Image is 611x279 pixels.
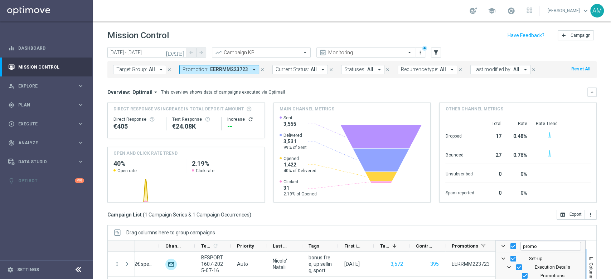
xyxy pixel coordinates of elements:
[283,161,316,168] span: 1,422
[445,168,474,179] div: Unsubscribed
[113,122,160,131] div: €405
[7,266,14,273] i: settings
[18,141,77,145] span: Analyze
[8,178,84,184] div: lightbulb Optibot +10
[571,33,591,38] span: Campaign
[417,50,423,55] i: more_vert
[458,67,463,72] i: close
[215,49,222,56] i: trending_up
[385,67,390,72] i: close
[319,49,326,56] i: preview
[311,66,317,73] span: All
[531,67,536,72] i: close
[8,121,77,127] div: Execute
[260,67,265,72] i: close
[8,102,15,108] i: gps_fixed
[8,159,77,165] div: Data Studio
[510,121,527,126] div: Rate
[8,121,84,127] button: play_circle_outline Execute keyboard_arrow_right
[433,49,439,56] i: filter_alt
[557,211,597,217] multiple-options-button: Export to CSV
[8,102,77,108] div: Plan
[520,242,581,250] input: Filter Columns Input
[328,66,334,74] button: close
[113,116,160,122] div: Direct Response
[8,58,84,76] div: Mission Control
[320,66,326,73] i: arrow_drop_down
[344,66,365,73] span: Statuses:
[557,210,585,220] button: open_in_browser Export
[149,66,155,73] span: All
[179,65,259,74] button: Promotion: EERRMM223723 arrow_drop_down
[77,158,84,165] i: keyboard_arrow_right
[344,243,362,249] span: First in Range
[237,243,254,249] span: Priority
[522,66,529,73] i: arrow_drop_down
[143,211,145,218] span: (
[590,4,604,18] div: AM
[535,264,570,270] span: Execution Details
[309,243,319,249] span: Tags
[280,106,334,112] h4: Main channel metrics
[113,106,244,112] span: Direct Response VS Increase In Total Deposit Amount
[107,48,186,58] input: Select date range
[8,140,84,146] button: track_changes Analyze keyboard_arrow_right
[483,121,501,126] div: Total
[107,30,169,41] h1: Mission Control
[77,83,84,89] i: keyboard_arrow_right
[445,186,474,198] div: Spam reported
[571,65,591,73] button: Reset All
[8,45,84,51] div: equalizer Dashboard
[8,39,84,58] div: Dashboard
[582,7,590,15] span: keyboard_arrow_down
[166,66,173,74] button: close
[114,261,120,267] button: more_vert
[251,66,257,73] i: arrow_drop_down
[8,83,77,89] div: Explore
[535,121,591,126] div: Rate Trend
[283,145,307,150] span: 99% of Sent
[398,65,457,74] button: Recurrence type: All arrow_drop_down
[18,84,77,88] span: Explore
[158,66,164,73] i: arrow_drop_down
[283,168,316,174] span: 40% of Delivered
[8,102,84,108] div: gps_fixed Plan keyboard_arrow_right
[18,160,77,164] span: Data Studio
[283,121,296,127] span: 3,555
[283,115,296,121] span: Sent
[8,178,15,184] i: lightbulb
[496,263,585,271] div: Execution Details Column Group
[165,259,177,270] img: Optimail
[166,49,185,56] i: [DATE]
[8,159,84,165] button: Data Studio keyboard_arrow_right
[585,210,597,220] button: more_vert
[510,149,527,160] div: 0.76%
[445,149,474,160] div: Bounced
[510,168,527,179] div: 0%
[77,139,84,146] i: keyboard_arrow_right
[496,254,585,263] div: Set-up Column Group
[510,130,527,141] div: 0.48%
[249,211,251,218] span: )
[283,179,317,185] span: Clicked
[113,65,166,74] button: Target Group: All arrow_drop_down
[152,89,159,95] i: arrow_drop_down
[483,149,501,160] div: 27
[376,66,383,73] i: arrow_drop_down
[8,83,84,89] button: person_search Explore keyboard_arrow_right
[248,116,253,122] button: refresh
[77,101,84,108] i: keyboard_arrow_right
[561,33,567,38] i: add
[452,261,490,267] span: EERRMM223723
[132,89,152,95] span: Optimail
[483,186,501,198] div: 0
[8,64,84,70] button: Mission Control
[145,211,249,218] span: 1 Campaign Series & 1 Campaign Occurrences
[483,168,501,179] div: 0
[547,5,590,16] a: [PERSON_NAME]keyboard_arrow_down
[8,83,15,89] i: person_search
[199,50,204,55] i: arrow_forward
